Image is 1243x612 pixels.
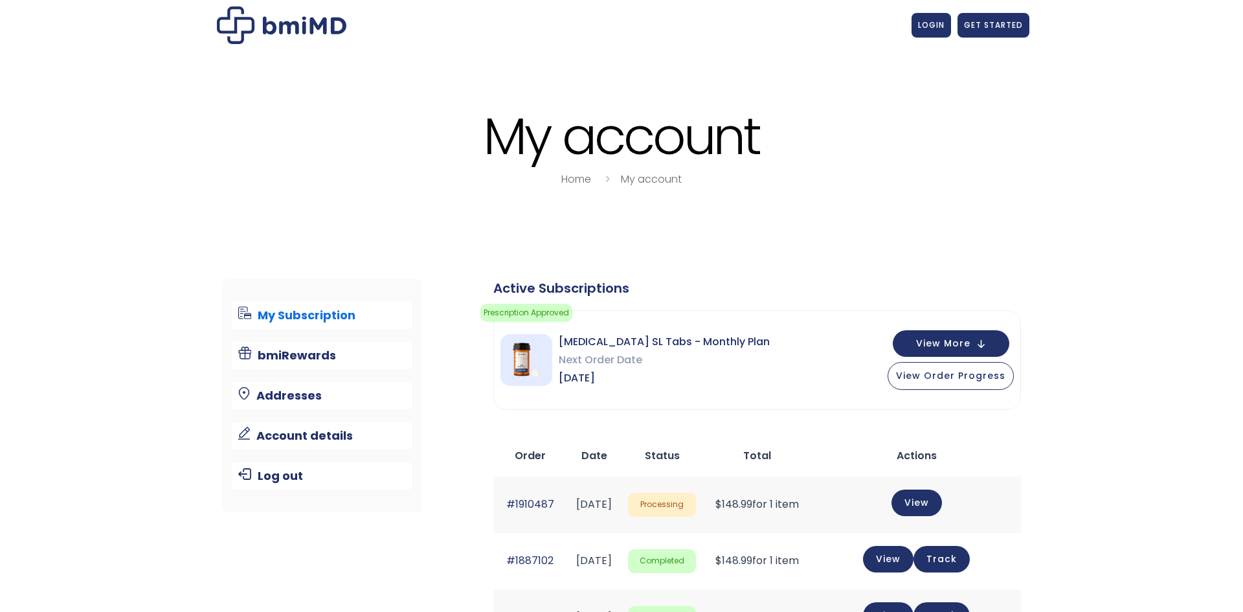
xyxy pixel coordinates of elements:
[628,549,695,573] span: Completed
[232,342,412,369] a: bmiRewards
[888,362,1014,390] button: View Order Progress
[715,553,752,568] span: 148.99
[515,448,546,463] span: Order
[576,553,612,568] time: [DATE]
[232,382,412,409] a: Addresses
[957,13,1029,38] a: GET STARTED
[621,172,682,187] a: My account
[916,339,970,348] span: View More
[232,422,412,449] a: Account details
[559,369,770,387] span: [DATE]
[506,553,554,568] a: #1887102
[913,546,970,572] a: Track
[217,6,346,44] img: My account
[964,19,1023,30] span: GET STARTED
[891,490,942,516] a: View
[493,279,1021,297] div: Active Subscriptions
[600,172,614,187] i: breadcrumbs separator
[628,493,695,517] span: Processing
[863,546,913,572] a: View
[506,497,554,512] a: #1910487
[222,279,422,512] nav: Account pages
[715,497,752,512] span: 148.99
[232,302,412,329] a: My Subscription
[559,351,770,369] span: Next Order Date
[715,553,722,568] span: $
[576,497,612,512] time: [DATE]
[897,448,937,463] span: Actions
[480,304,572,322] span: Prescription Approved
[912,13,951,38] a: LOGIN
[896,369,1005,382] span: View Order Progress
[232,462,412,490] a: Log out
[918,19,945,30] span: LOGIN
[743,448,771,463] span: Total
[715,497,722,512] span: $
[561,172,591,187] a: Home
[702,533,812,589] td: for 1 item
[645,448,680,463] span: Status
[702,477,812,533] td: for 1 item
[581,448,607,463] span: Date
[893,330,1009,357] button: View More
[559,333,770,351] span: [MEDICAL_DATA] SL Tabs - Monthly Plan
[214,109,1029,164] h1: My account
